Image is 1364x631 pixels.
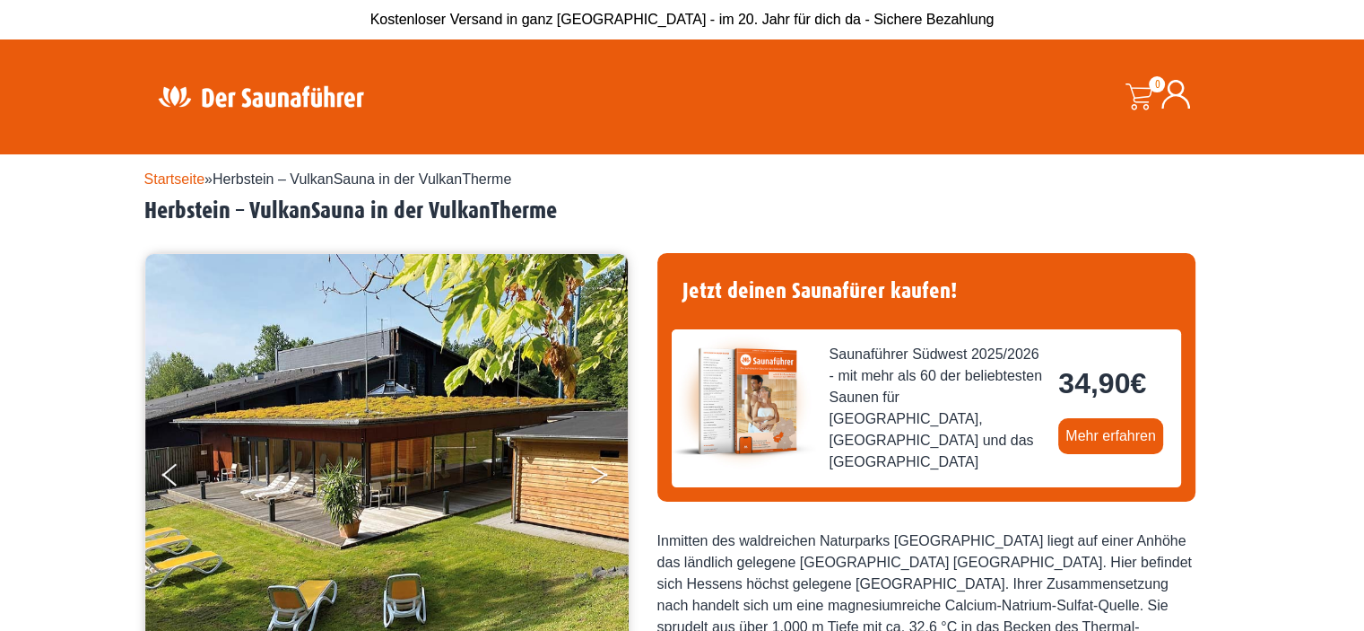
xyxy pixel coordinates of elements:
button: Next [589,456,634,501]
span: € [1130,367,1146,399]
span: Herbstein – VulkanSauna in der VulkanTherme [213,171,511,187]
img: der-saunafuehrer-2025-suedwest.jpg [672,329,815,473]
a: Startseite [144,171,205,187]
a: Mehr erfahren [1058,418,1163,454]
span: 0 [1149,76,1165,92]
span: » [144,171,512,187]
span: Kostenloser Versand in ganz [GEOGRAPHIC_DATA] - im 20. Jahr für dich da - Sichere Bezahlung [370,12,995,27]
button: Previous [162,456,207,501]
h4: Jetzt deinen Saunafürer kaufen! [672,267,1181,315]
h2: Herbstein – VulkanSauna in der VulkanTherme [144,197,1221,225]
bdi: 34,90 [1058,367,1146,399]
span: Saunaführer Südwest 2025/2026 - mit mehr als 60 der beliebtesten Saunen für [GEOGRAPHIC_DATA], [G... [830,344,1045,473]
